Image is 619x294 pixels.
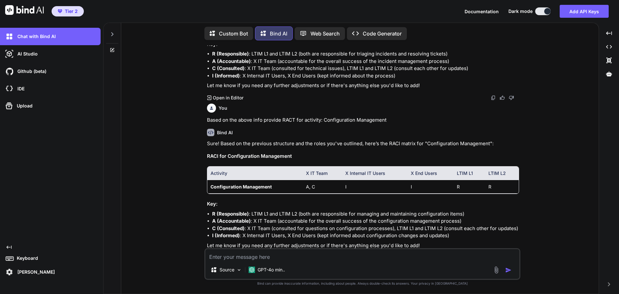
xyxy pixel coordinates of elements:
li: : X Internal IT Users, X End Users (kept informed about configuration changes and updates) [212,232,519,239]
p: Let me know if you need any further adjustments or if there's anything else you'd like to add! [207,82,519,89]
span: Documentation [465,9,499,14]
p: Bind AI [270,30,287,37]
strong: C (Consulted) [212,65,245,71]
img: dislike [509,95,514,100]
img: icon [505,267,512,273]
p: Code Generator [363,30,402,37]
strong: I (Informed) [212,232,240,238]
img: Bind AI [5,5,44,15]
strong: Configuration Management [211,184,272,189]
th: LTIM L2 [485,167,519,180]
li: : X IT Team (consulted for questions on configuration processes), LTIM L1 and LTIM L2 (consult ea... [212,225,519,232]
th: LTIM L1 [454,167,485,180]
th: X Internal IT Users [342,167,407,180]
button: Documentation [465,8,499,15]
strong: C (Consulted) [212,225,245,231]
td: I [408,180,454,194]
img: settings [4,267,15,278]
li: : X IT Team (accountable for the overall success of the incident management process) [212,58,519,65]
p: Sure! Based on the previous structure and the roles you've outlined, here’s the RACI matrix for "... [207,140,519,147]
td: R [485,180,519,194]
p: Keyboard [14,255,38,261]
li: : X IT Team (consulted for technical issues), LTIM L1 and LTIM L2 (consult each other for updates) [212,65,519,72]
p: Github (beta) [15,68,46,75]
td: A, C [303,180,342,194]
img: cloudideIcon [4,83,15,94]
img: darkAi-studio [4,48,15,59]
p: GPT-4o min.. [258,267,285,273]
p: Based on the above info provide RACT for activity: Configuration Management [207,117,519,124]
span: Dark mode [508,8,533,15]
h6: You [219,105,227,111]
p: [PERSON_NAME] [15,269,55,275]
h6: Bind AI [217,129,233,136]
strong: A (Accountable) [212,218,251,224]
strong: R (Responsible) [212,51,249,57]
td: I [342,180,407,194]
button: premiumTier 2 [52,6,84,16]
img: githubDark [4,66,15,77]
th: Activity [207,167,302,180]
p: Upload [14,103,33,109]
p: Web Search [310,30,340,37]
img: like [500,95,505,100]
p: AI Studio [15,51,38,57]
li: : LTIM L1 and LTIM L2 (both are responsible for managing and maintaining configuration items) [212,210,519,218]
p: Let me know if you need any further adjustments or if there's anything else you'd like to add! [207,242,519,249]
img: GPT-4o mini [249,267,255,273]
li: : X Internal IT Users, X End Users (kept informed about the process) [212,72,519,80]
p: Chat with Bind AI [15,33,56,40]
img: Pick Models [236,267,242,273]
p: Open in Editor [213,95,243,101]
h3: Key: [207,200,519,208]
h3: RACI for Configuration Management [207,153,519,160]
strong: I (Informed) [212,73,240,79]
td: R [454,180,485,194]
p: Source [220,267,234,273]
th: X End Users [408,167,454,180]
p: IDE [15,86,25,92]
strong: R (Responsible) [212,211,249,217]
p: Custom Bot [219,30,248,37]
li: : LTIM L1 and LTIM L2 (both are responsible for triaging incidents and resolving tickets) [212,50,519,58]
li: : X IT Team (accountable for the overall success of the configuration management process) [212,218,519,225]
img: attachment [493,266,500,274]
strong: A (Accountable) [212,58,251,64]
img: darkChat [4,31,15,42]
span: Tier 2 [65,8,78,15]
img: premium [58,9,62,13]
button: Add API Keys [560,5,609,18]
img: copy [491,95,496,100]
p: Bind can provide inaccurate information, including about people. Always double-check its answers.... [204,281,520,286]
th: X IT Team [303,167,342,180]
